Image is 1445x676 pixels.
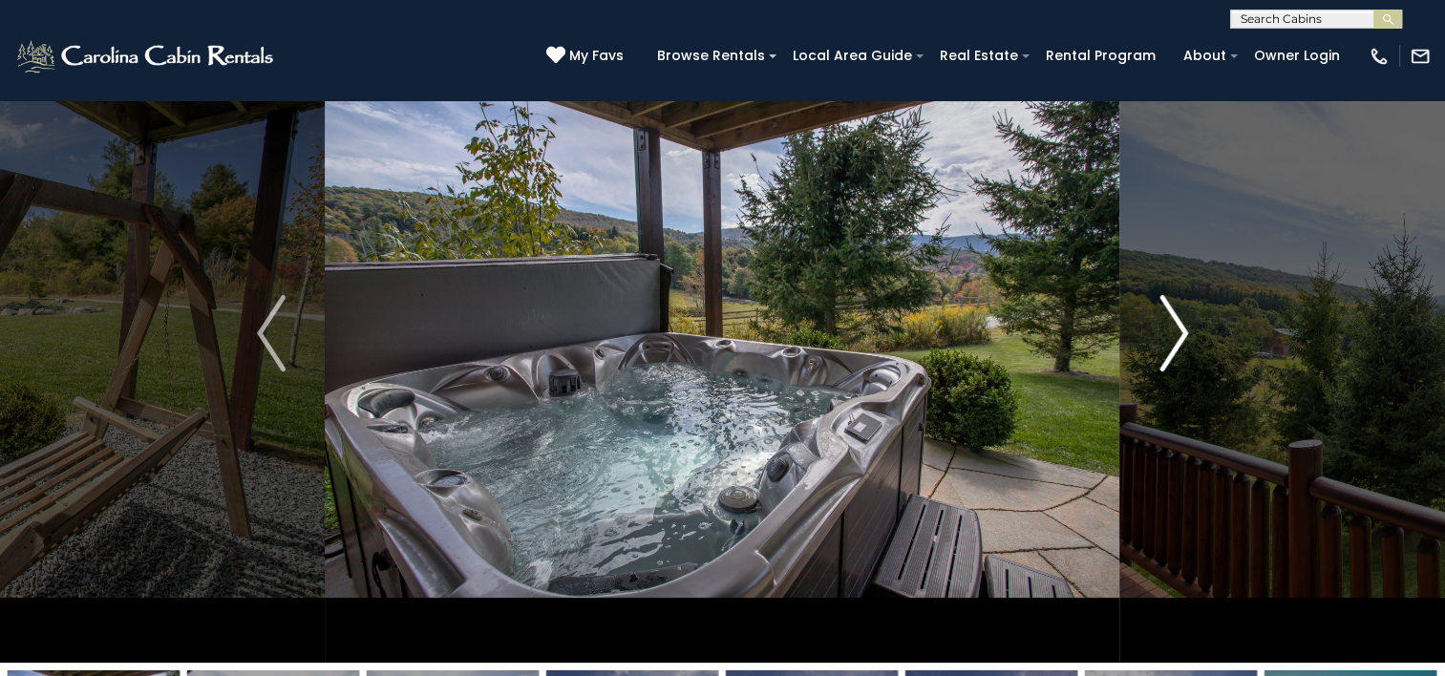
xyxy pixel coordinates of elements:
img: phone-regular-white.png [1369,46,1390,67]
span: My Favs [569,46,624,66]
a: Browse Rentals [648,41,775,71]
a: Owner Login [1244,41,1349,71]
a: Rental Program [1036,41,1165,71]
a: My Favs [546,46,628,67]
a: About [1174,41,1236,71]
img: White-1-2.png [14,37,279,75]
a: Real Estate [930,41,1028,71]
img: mail-regular-white.png [1410,46,1431,67]
img: arrow [257,295,286,371]
a: Local Area Guide [783,41,922,71]
img: arrow [1159,295,1188,371]
button: Previous [218,4,325,663]
button: Next [1120,4,1227,663]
